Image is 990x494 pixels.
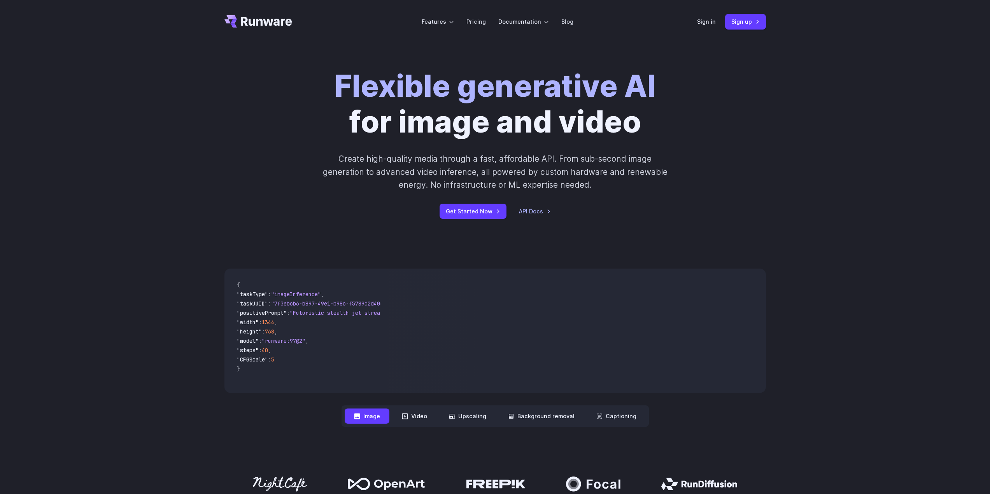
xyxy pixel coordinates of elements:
[274,328,277,335] span: ,
[259,319,262,326] span: :
[519,207,551,216] a: API Docs
[440,204,506,219] a: Get Started Now
[322,152,668,191] p: Create high-quality media through a fast, affordable API. From sub-second image generation to adv...
[587,408,646,424] button: Captioning
[237,319,259,326] span: "width"
[499,408,584,424] button: Background removal
[422,17,454,26] label: Features
[305,337,308,344] span: ,
[237,300,268,307] span: "taskUUID"
[345,408,389,424] button: Image
[237,337,259,344] span: "model"
[262,328,265,335] span: :
[271,291,321,298] span: "imageInference"
[335,68,656,140] h1: for image and video
[237,365,240,372] span: }
[262,347,268,354] span: 40
[262,319,274,326] span: 1344
[498,17,549,26] label: Documentation
[290,309,573,316] span: "Futuristic stealth jet streaking through a neon-lit cityscape with glowing purple exhaust"
[262,337,305,344] span: "runware:97@2"
[697,17,716,26] a: Sign in
[268,291,271,298] span: :
[237,309,287,316] span: "positivePrompt"
[321,291,324,298] span: ,
[271,300,389,307] span: "7f3ebcb6-b897-49e1-b98c-f5789d2d40d7"
[224,15,292,28] a: Go to /
[268,356,271,363] span: :
[259,337,262,344] span: :
[725,14,766,29] a: Sign up
[335,68,656,104] strong: Flexible generative AI
[271,356,274,363] span: 5
[392,408,436,424] button: Video
[268,300,271,307] span: :
[274,319,277,326] span: ,
[561,17,573,26] a: Blog
[237,347,259,354] span: "steps"
[237,328,262,335] span: "height"
[287,309,290,316] span: :
[237,356,268,363] span: "CFGScale"
[265,328,274,335] span: 768
[268,347,271,354] span: ,
[440,408,496,424] button: Upscaling
[466,17,486,26] a: Pricing
[259,347,262,354] span: :
[237,281,240,288] span: {
[237,291,268,298] span: "taskType"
